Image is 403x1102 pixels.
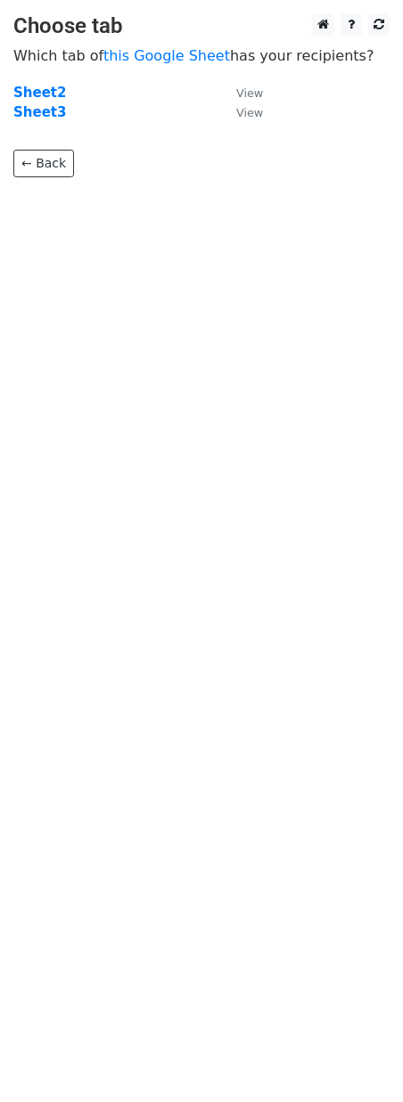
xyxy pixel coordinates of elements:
[236,86,263,100] small: View
[103,47,230,64] a: this Google Sheet
[13,104,66,120] a: Sheet3
[13,46,390,65] p: Which tab of has your recipients?
[13,150,74,177] a: ← Back
[314,1016,403,1102] iframe: Chat Widget
[218,85,263,101] a: View
[13,85,66,101] a: Sheet2
[236,106,263,119] small: View
[13,13,390,39] h3: Choose tab
[218,104,263,120] a: View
